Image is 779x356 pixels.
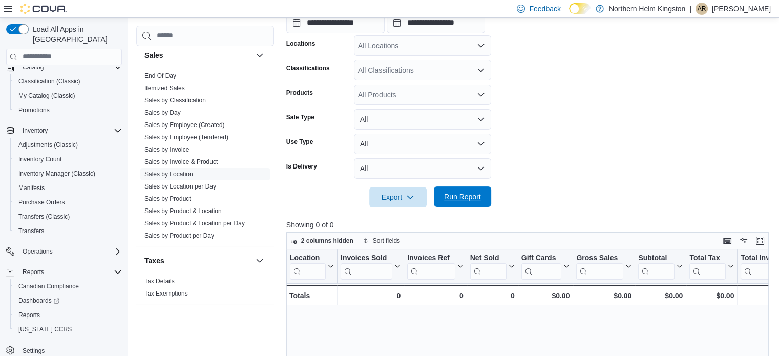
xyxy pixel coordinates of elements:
[10,195,126,210] button: Purchase Orders
[144,207,222,215] a: Sales by Product & Location
[14,295,64,307] a: Dashboards
[144,158,218,166] span: Sales by Invoice & Product
[301,237,353,245] span: 2 columns hidden
[14,139,122,151] span: Adjustments (Classic)
[144,145,189,154] span: Sales by Invoice
[14,104,54,116] a: Promotions
[359,235,404,247] button: Sort fields
[18,266,48,278] button: Reports
[14,323,76,336] a: [US_STATE] CCRS
[576,253,631,279] button: Gross Sales
[290,253,326,279] div: Location
[341,289,401,302] div: 0
[407,253,463,279] button: Invoices Ref
[144,289,188,298] span: Tax Exemptions
[10,181,126,195] button: Manifests
[14,182,122,194] span: Manifests
[341,253,392,279] div: Invoices Sold
[14,90,79,102] a: My Catalog (Classic)
[529,4,560,14] span: Feedback
[712,3,771,15] p: [PERSON_NAME]
[144,72,176,80] span: End Of Day
[23,127,48,135] span: Inventory
[18,184,45,192] span: Manifests
[144,195,191,202] a: Sales by Product
[470,289,514,302] div: 0
[18,92,75,100] span: My Catalog (Classic)
[14,167,122,180] span: Inventory Manager (Classic)
[407,253,455,263] div: Invoices Ref
[638,253,675,263] div: Subtotal
[354,134,491,154] button: All
[10,103,126,117] button: Promotions
[638,289,683,302] div: $0.00
[10,322,126,337] button: [US_STATE] CCRS
[696,3,708,15] div: Alexis Robillard
[286,162,317,171] label: Is Delivery
[10,152,126,166] button: Inventory Count
[10,308,126,322] button: Reports
[286,138,313,146] label: Use Type
[18,77,80,86] span: Classification (Classic)
[689,253,726,263] div: Total Tax
[144,232,214,240] span: Sales by Product per Day
[254,49,266,61] button: Sales
[144,278,175,285] a: Tax Details
[23,347,45,355] span: Settings
[10,210,126,224] button: Transfers (Classic)
[10,294,126,308] a: Dashboards
[14,153,66,165] a: Inventory Count
[144,109,181,116] a: Sales by Day
[144,121,225,129] a: Sales by Employee (Created)
[18,245,57,258] button: Operations
[10,138,126,152] button: Adjustments (Classic)
[144,50,163,60] h3: Sales
[609,3,685,15] p: Northern Helm Kingston
[738,235,750,247] button: Display options
[144,170,193,178] span: Sales by Location
[407,289,463,302] div: 0
[18,155,62,163] span: Inventory Count
[14,75,85,88] a: Classification (Classic)
[286,113,314,121] label: Sale Type
[477,41,485,50] button: Open list of options
[144,85,185,92] a: Itemized Sales
[144,171,193,178] a: Sales by Location
[144,134,228,141] a: Sales by Employee (Tendered)
[569,3,591,14] input: Dark Mode
[18,124,52,137] button: Inventory
[10,166,126,181] button: Inventory Manager (Classic)
[354,109,491,130] button: All
[144,146,189,153] a: Sales by Invoice
[14,75,122,88] span: Classification (Classic)
[14,182,49,194] a: Manifests
[754,235,766,247] button: Enter fullscreen
[287,235,357,247] button: 2 columns hidden
[290,253,334,279] button: Location
[144,109,181,117] span: Sales by Day
[18,325,72,333] span: [US_STATE] CCRS
[144,207,222,215] span: Sales by Product & Location
[14,211,122,223] span: Transfers (Classic)
[18,61,48,73] button: Catalog
[18,213,70,221] span: Transfers (Classic)
[144,220,245,227] a: Sales by Product & Location per Day
[18,170,95,178] span: Inventory Manager (Classic)
[369,187,427,207] button: Export
[434,186,491,207] button: Run Report
[14,196,122,208] span: Purchase Orders
[14,280,83,292] a: Canadian Compliance
[20,4,67,14] img: Cova
[14,90,122,102] span: My Catalog (Classic)
[14,196,69,208] a: Purchase Orders
[23,268,44,276] span: Reports
[576,253,623,279] div: Gross Sales
[18,198,65,206] span: Purchase Orders
[144,50,251,60] button: Sales
[354,158,491,179] button: All
[23,63,44,71] span: Catalog
[18,61,122,73] span: Catalog
[144,84,185,92] span: Itemized Sales
[18,245,122,258] span: Operations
